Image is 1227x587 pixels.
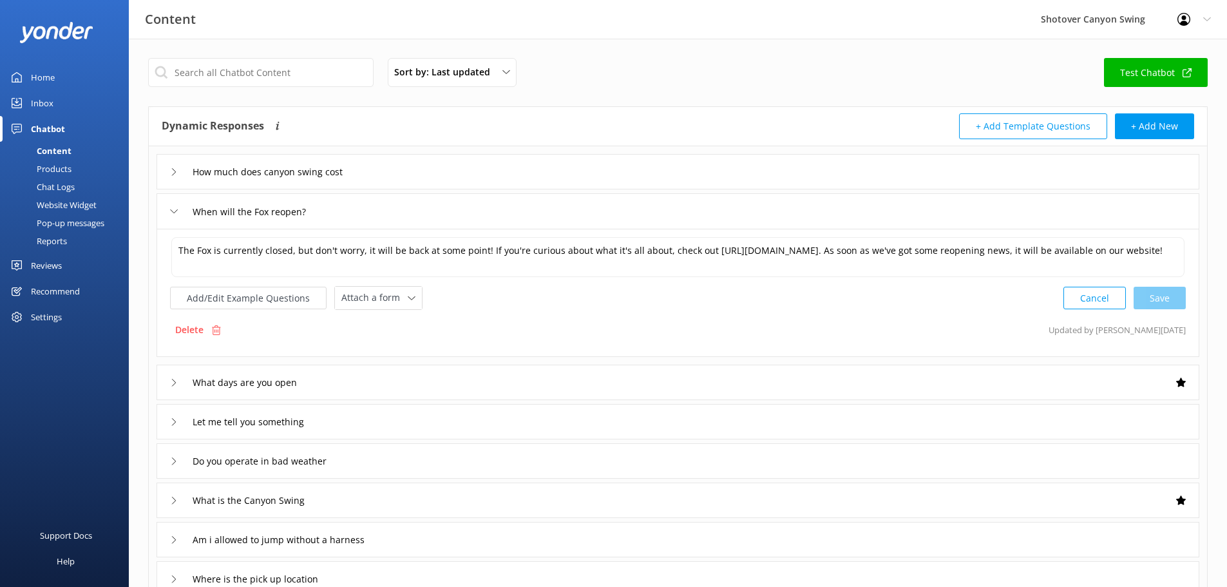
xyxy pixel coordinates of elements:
button: Add/Edit Example Questions [170,287,327,309]
div: Content [8,142,71,160]
a: Pop-up messages [8,214,129,232]
div: Pop-up messages [8,214,104,232]
span: Attach a form [341,291,408,305]
a: Reports [8,232,129,250]
a: Chat Logs [8,178,129,196]
a: Test Chatbot [1104,58,1208,87]
div: Reviews [31,253,62,278]
div: Chat Logs [8,178,75,196]
div: Support Docs [40,523,92,548]
input: Search all Chatbot Content [148,58,374,87]
div: Settings [31,304,62,330]
a: Website Widget [8,196,129,214]
button: Cancel [1063,287,1126,309]
div: Home [31,64,55,90]
div: Inbox [31,90,53,116]
a: Content [8,142,129,160]
textarea: The Fox is currently closed, but don't worry, it will be back at some point! If you're curious ab... [171,237,1184,277]
div: Reports [8,232,67,250]
button: + Add Template Questions [959,113,1107,139]
button: + Add New [1115,113,1194,139]
p: Delete [175,323,204,337]
h4: Dynamic Responses [162,113,264,139]
h3: Content [145,9,196,30]
div: Chatbot [31,116,65,142]
a: Products [8,160,129,178]
div: Recommend [31,278,80,304]
div: Website Widget [8,196,97,214]
span: Sort by: Last updated [394,65,498,79]
div: Help [57,548,75,574]
img: yonder-white-logo.png [19,22,93,43]
div: Products [8,160,71,178]
p: Updated by [PERSON_NAME] [DATE] [1049,318,1186,342]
